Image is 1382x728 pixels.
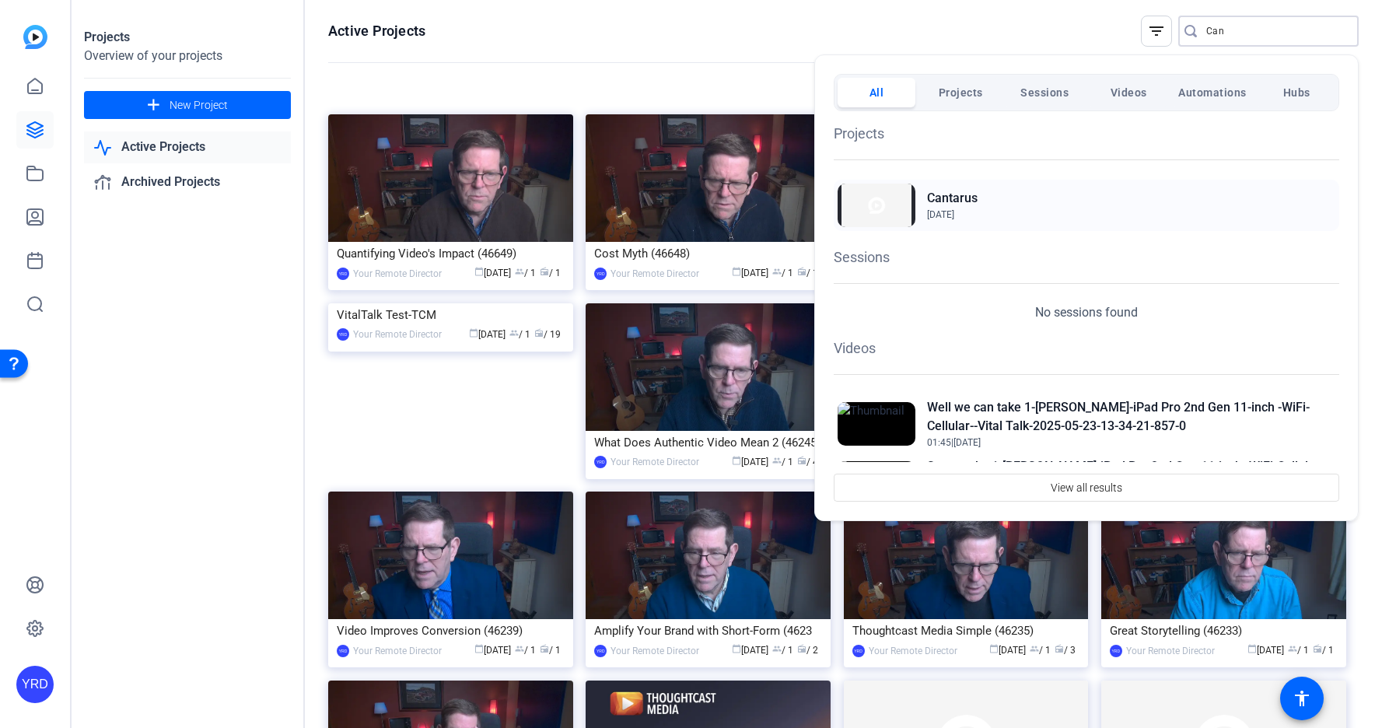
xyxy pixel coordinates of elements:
[1178,79,1247,107] span: Automations
[838,184,915,227] img: Thumbnail
[1020,79,1069,107] span: Sessions
[834,474,1339,502] button: View all results
[1283,79,1310,107] span: Hubs
[1111,79,1147,107] span: Videos
[834,123,1339,144] h1: Projects
[1035,303,1138,322] p: No sessions found
[834,247,1339,268] h1: Sessions
[838,402,915,446] img: Thumbnail
[927,398,1335,436] h2: Well we can take 1-[PERSON_NAME]-iPad Pro 2nd Gen 11-inch -WiFi-Cellular--Vital Talk-2025-05-23-1...
[1051,473,1122,502] span: View all results
[927,209,954,220] span: [DATE]
[869,79,884,107] span: All
[953,437,981,448] span: [DATE]
[951,437,953,448] span: |
[939,79,983,107] span: Projects
[927,189,978,208] h2: Cantarus
[927,457,1335,495] h2: Scans take 1-[PERSON_NAME]-iPad Pro 2nd Gen 11-inch -WiFi-Cellular--Vital Talk-2025-05-23-13-29-5...
[927,437,951,448] span: 01:45
[834,338,1339,359] h1: Videos
[838,461,915,505] img: Thumbnail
